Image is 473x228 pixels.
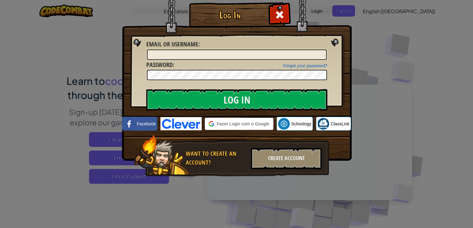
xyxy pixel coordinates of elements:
span: Schoology [291,121,311,127]
input: Log In [146,89,327,111]
h1: Log In [191,10,269,20]
label: : [146,61,174,69]
div: Create Account [251,148,322,169]
img: classlink-logo-small.png [317,118,329,130]
span: Facebook [137,121,156,127]
span: Password [146,61,173,69]
img: clever-logo-blue.png [160,117,202,130]
label: : [146,40,200,49]
a: Forgot your password? [283,63,327,68]
div: Want to create an account? [186,149,247,167]
div: Fazer Login com o Google [205,118,273,130]
img: facebook_small.png [123,118,135,130]
span: Fazer Login com o Google [217,121,269,127]
img: schoology.png [278,118,290,130]
span: Email or Username [146,40,198,48]
span: ClassLink [331,121,350,127]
